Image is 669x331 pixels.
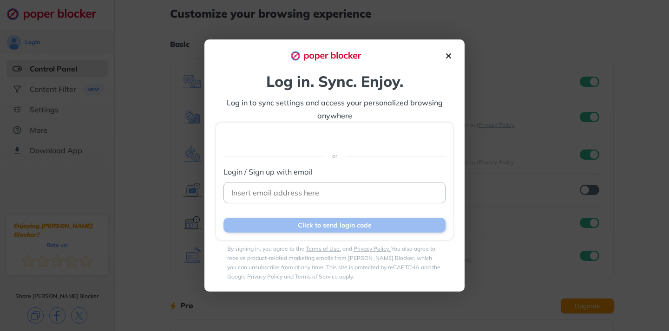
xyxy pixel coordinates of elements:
input: Insert email address here [223,182,446,203]
div: or [223,145,446,167]
img: logo [290,51,369,61]
a: Terms of Use. [306,245,341,252]
div: Log in. Sync. Enjoy. [216,72,453,91]
label: By signing in, you agree to the and You also agree to receive product-related marketing emails fr... [227,245,440,280]
iframe: Sign in with Google Button [237,127,432,148]
label: Login / Sign up with email [223,167,446,176]
img: close-icon [444,51,453,61]
span: Log in to sync settings and access your personalized browsing anywhere [227,98,445,120]
a: Privacy Policy. [354,245,391,252]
